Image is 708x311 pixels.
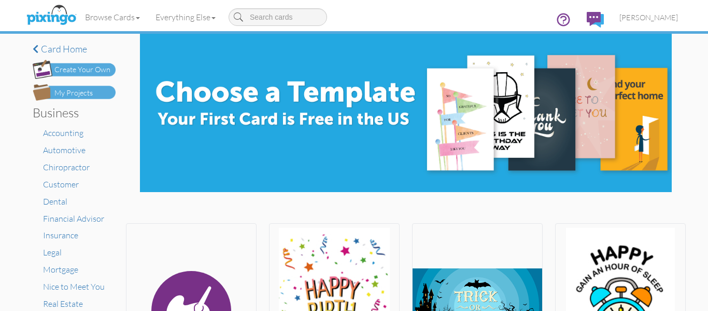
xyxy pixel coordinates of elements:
[43,281,105,292] a: Nice to Meet You
[77,4,148,30] a: Browse Cards
[54,64,110,75] div: Create Your Own
[148,4,223,30] a: Everything Else
[33,84,116,101] img: my-projects-button.png
[43,299,83,309] a: Real Estate
[587,12,604,28] img: comments.svg
[43,264,78,275] a: Mortgage
[43,162,90,172] a: Chiropractor
[140,34,672,192] img: e8896c0d-71ea-4978-9834-e4f545c8bf84.jpg
[43,128,83,138] a: Accounting
[33,60,116,79] img: create-own-button.png
[43,213,104,224] a: Financial Advisor
[43,196,67,207] a: Dental
[24,3,79,29] img: pixingo logo
[43,230,78,240] a: Insurance
[43,145,86,155] a: Automotive
[33,44,116,55] a: Card home
[33,106,108,119] h3: Business
[619,13,678,22] span: [PERSON_NAME]
[43,247,62,258] a: Legal
[43,179,79,190] a: Customer
[229,8,327,26] input: Search cards
[54,88,93,99] div: My Projects
[612,4,686,31] a: [PERSON_NAME]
